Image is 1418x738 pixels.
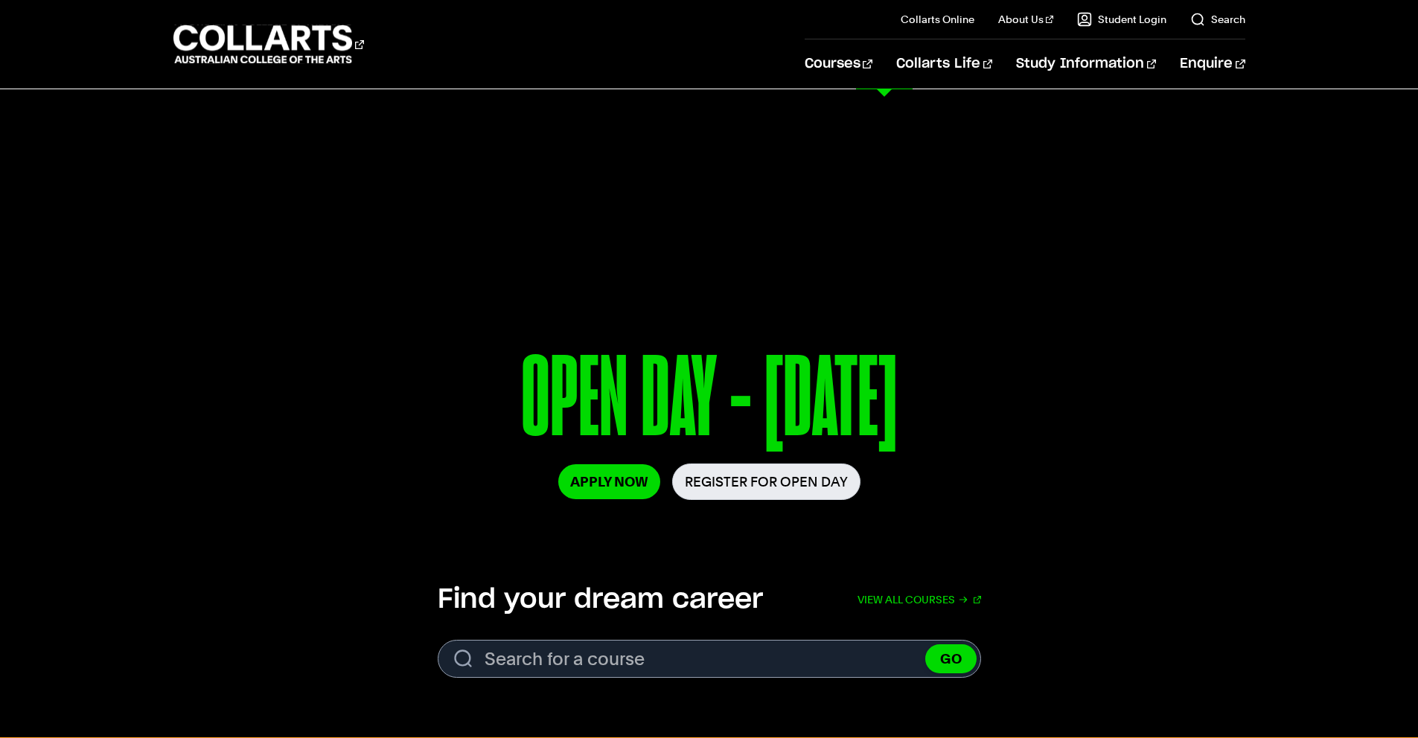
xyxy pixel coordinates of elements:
[1190,12,1245,27] a: Search
[173,23,364,65] div: Go to homepage
[1077,12,1166,27] a: Student Login
[1180,39,1245,89] a: Enquire
[438,640,981,678] form: Search
[558,464,660,499] a: Apply Now
[998,12,1053,27] a: About Us
[672,463,860,500] a: Register for Open Day
[1016,39,1156,89] a: Study Information
[805,39,872,89] a: Courses
[857,583,981,616] a: View all courses
[925,644,977,673] button: GO
[293,341,1124,463] p: OPEN DAY - [DATE]
[901,12,974,27] a: Collarts Online
[896,39,992,89] a: Collarts Life
[438,583,763,616] h2: Find your dream career
[438,640,981,678] input: Search for a course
